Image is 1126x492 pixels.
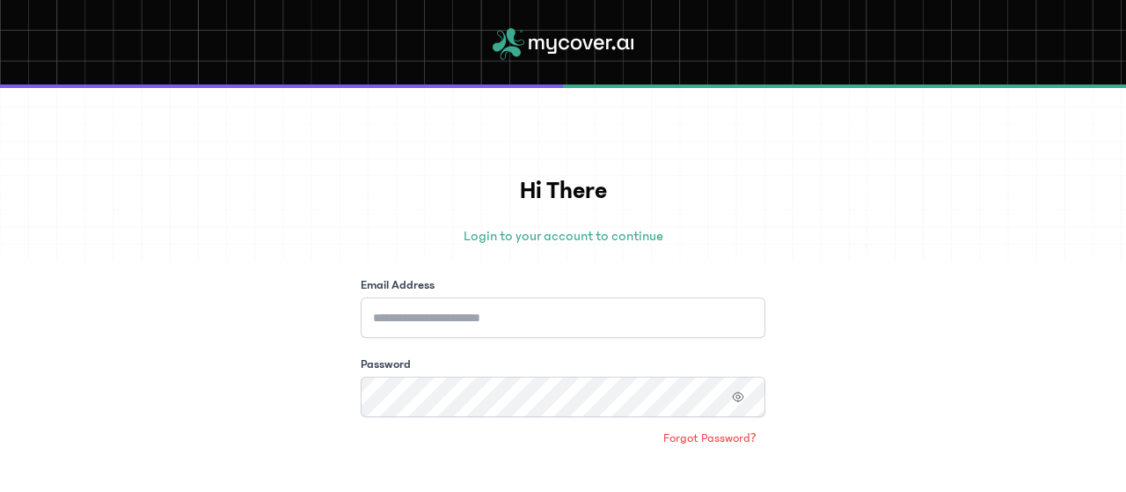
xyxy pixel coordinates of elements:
span: Forgot Password? [663,430,757,447]
h1: Hi There [361,173,765,209]
label: Password [361,356,411,373]
label: Email Address [361,276,435,294]
a: Forgot Password? [654,424,765,452]
p: Login to your account to continue [361,225,765,246]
